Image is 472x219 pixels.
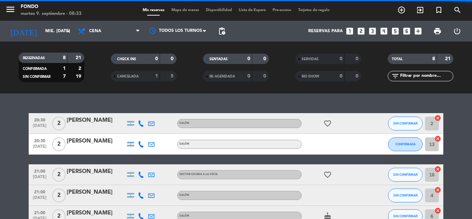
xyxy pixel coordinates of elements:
span: SECTOR COCINA A LA VISTA [179,173,218,176]
input: Filtrar por nombre... [399,72,453,80]
i: cancel [434,207,441,214]
strong: 21 [76,55,83,60]
span: Lista de Espera [235,8,269,12]
span: RESERVADAS [23,56,45,60]
span: Pre-acceso [269,8,295,12]
span: Mapa de mesas [168,8,202,12]
button: CONFIRMADA [388,137,423,151]
div: LOG OUT [447,21,467,42]
span: SALÓN [179,143,189,145]
strong: 1 [63,66,66,71]
i: turned_in_not [435,6,443,14]
span: 2 [52,168,66,182]
div: [PERSON_NAME] [67,188,125,197]
span: CONFIRMADA [23,67,47,71]
strong: 0 [340,56,342,61]
i: looks_6 [402,27,411,36]
i: search [453,6,462,14]
span: CHECK INS [117,57,136,61]
span: SERVIDAS [302,57,319,61]
i: cancel [434,115,441,121]
span: 2 [52,189,66,202]
strong: 0 [263,74,267,79]
i: arrow_drop_down [64,27,73,35]
span: SALÓN [179,215,189,217]
i: filter_list [391,72,399,80]
button: SIN CONFIRMAR [388,168,423,182]
span: SENTADAS [209,57,228,61]
i: cancel [434,166,441,173]
span: Disponibilidad [202,8,235,12]
strong: 1 [155,74,158,79]
strong: 2 [78,66,83,71]
span: NO SHOW [302,75,319,78]
span: 21:00 [31,188,48,195]
span: [DATE] [31,124,48,131]
span: [DATE] [31,144,48,152]
span: [DATE] [31,175,48,183]
strong: 0 [356,74,360,79]
i: menu [5,4,16,15]
span: Tarjetas de regalo [295,8,333,12]
span: 20:30 [31,136,48,144]
span: CANCELADA [117,75,139,78]
span: SIN CONFIRMAR [393,214,418,218]
span: SIN CONFIRMAR [393,173,418,176]
i: looks_4 [379,27,388,36]
span: Reservas para [308,29,343,34]
span: RE AGENDADA [209,75,235,78]
span: SALÓN [179,194,189,197]
span: SALÓN [179,122,189,125]
span: SIN CONFIRMAR [393,193,418,197]
span: [DATE] [31,195,48,203]
span: Mis reservas [139,8,168,12]
i: looks_3 [368,27,377,36]
strong: 0 [171,56,175,61]
div: [PERSON_NAME] [67,167,125,176]
span: 2 [52,137,66,151]
strong: 0 [340,74,342,79]
span: 21:00 [31,167,48,175]
i: add_circle_outline [397,6,406,14]
i: cancel [434,135,441,142]
i: favorite_border [323,119,332,128]
i: favorite_border [323,171,332,179]
span: TOTAL [392,57,403,61]
button: SIN CONFIRMAR [388,117,423,130]
span: SIN CONFIRMAR [393,121,418,125]
span: 2 [52,117,66,130]
button: menu [5,4,16,17]
i: looks_5 [391,27,400,36]
strong: 0 [356,56,360,61]
span: SIN CONFIRMAR [23,75,50,79]
span: 21:00 [31,208,48,216]
i: exit_to_app [416,6,424,14]
i: add_box [414,27,423,36]
strong: 21 [445,56,452,61]
span: Cena [89,29,101,34]
i: cancel [434,186,441,193]
span: 20:30 [31,116,48,124]
strong: 0 [247,56,250,61]
strong: 8 [432,56,435,61]
span: CONFIRMADA [395,142,416,146]
button: SIN CONFIRMAR [388,189,423,202]
strong: 0 [247,74,250,79]
i: power_settings_new [453,27,461,35]
span: print [433,27,442,35]
div: [PERSON_NAME] [67,209,125,218]
span: pending_actions [218,27,226,35]
strong: 0 [155,56,158,61]
strong: 7 [63,74,66,79]
div: martes 9. septiembre - 08:33 [21,10,82,17]
i: looks_one [345,27,354,36]
strong: 5 [171,74,175,79]
strong: 19 [76,74,83,79]
div: [PERSON_NAME] [67,137,125,146]
div: Fondo [21,3,82,10]
div: [PERSON_NAME] [67,116,125,125]
strong: 8 [63,55,66,60]
strong: 0 [263,56,267,61]
i: [DATE] [5,24,42,39]
i: looks_two [357,27,366,36]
